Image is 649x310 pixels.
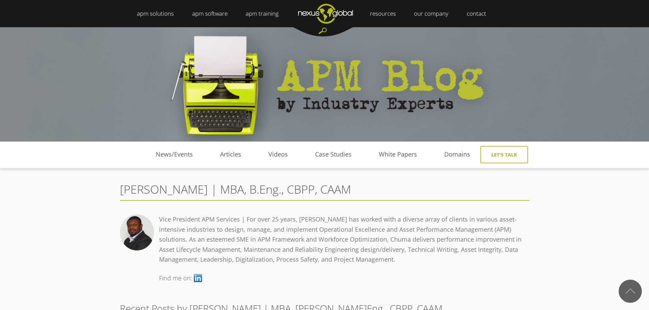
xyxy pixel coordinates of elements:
[255,149,302,160] a: Videos
[302,149,365,160] a: Case Studies
[431,149,484,160] a: Domains
[206,149,255,160] a: Articles
[120,214,154,250] img: Chuma Chukwurah | MBA, B.Eng., CBPP, CAAM
[132,142,484,171] div: Navigation Menu
[159,214,529,273] div: Vice President APM Services | For over 25 years, [PERSON_NAME] has worked with a diverse array of...
[365,149,431,160] a: White Papers
[480,146,528,163] a: Let's Talk
[159,274,192,282] span: Find me on:
[120,182,529,197] h2: [PERSON_NAME] | MBA, B.Eng., CBPP, CAAM
[142,149,206,160] a: News/Events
